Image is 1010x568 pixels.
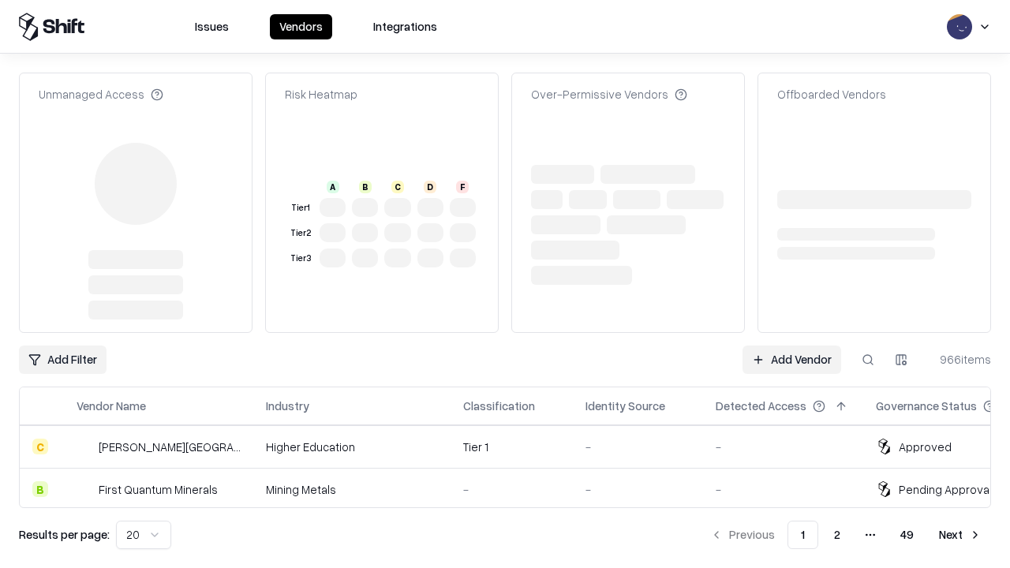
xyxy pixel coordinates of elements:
[463,439,560,455] div: Tier 1
[39,86,163,103] div: Unmanaged Access
[185,14,238,39] button: Issues
[531,86,687,103] div: Over-Permissive Vendors
[928,351,991,368] div: 966 items
[288,201,313,215] div: Tier 1
[585,439,690,455] div: -
[288,226,313,240] div: Tier 2
[899,481,992,498] div: Pending Approval
[821,521,853,549] button: 2
[888,521,926,549] button: 49
[19,526,110,543] p: Results per page:
[359,181,372,193] div: B
[77,481,92,497] img: First Quantum Minerals
[585,481,690,498] div: -
[899,439,952,455] div: Approved
[391,181,404,193] div: C
[99,481,218,498] div: First Quantum Minerals
[787,521,818,549] button: 1
[701,521,991,549] nav: pagination
[456,181,469,193] div: F
[743,346,841,374] a: Add Vendor
[32,481,48,497] div: B
[716,398,806,414] div: Detected Access
[327,181,339,193] div: A
[77,398,146,414] div: Vendor Name
[364,14,447,39] button: Integrations
[77,439,92,454] img: Reichman University
[716,439,851,455] div: -
[463,398,535,414] div: Classification
[876,398,977,414] div: Governance Status
[266,439,438,455] div: Higher Education
[930,521,991,549] button: Next
[270,14,332,39] button: Vendors
[585,398,665,414] div: Identity Source
[285,86,357,103] div: Risk Heatmap
[99,439,241,455] div: [PERSON_NAME][GEOGRAPHIC_DATA]
[777,86,886,103] div: Offboarded Vendors
[716,481,851,498] div: -
[19,346,107,374] button: Add Filter
[424,181,436,193] div: D
[463,481,560,498] div: -
[32,439,48,454] div: C
[266,398,309,414] div: Industry
[266,481,438,498] div: Mining Metals
[288,252,313,265] div: Tier 3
